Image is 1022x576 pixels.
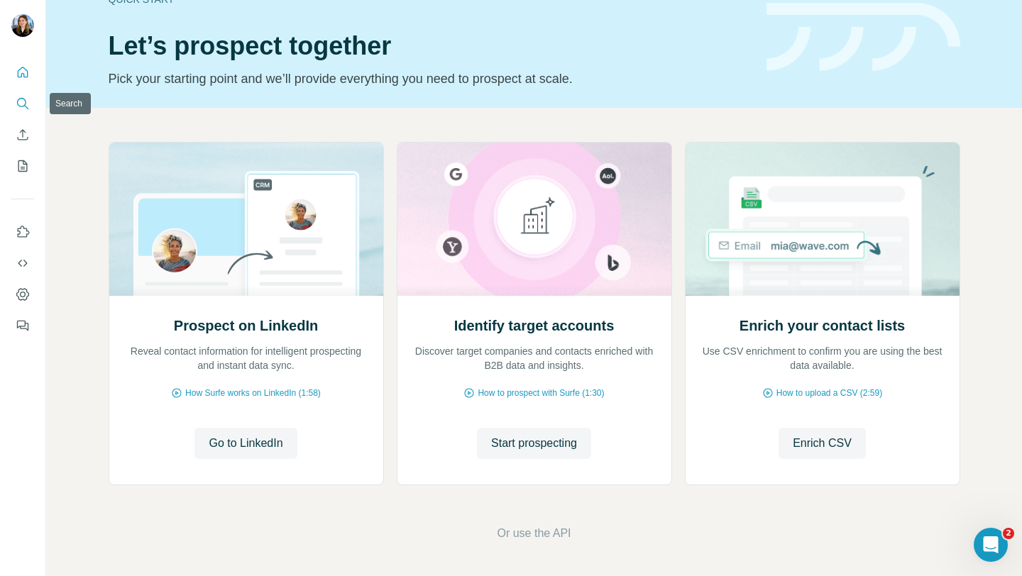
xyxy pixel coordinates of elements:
[11,60,34,85] button: Quick start
[109,69,749,89] p: Pick your starting point and we’ll provide everything you need to prospect at scale.
[793,435,852,452] span: Enrich CSV
[11,313,34,338] button: Feedback
[1003,528,1014,539] span: 2
[11,14,34,37] img: Avatar
[685,143,960,296] img: Enrich your contact lists
[11,91,34,116] button: Search
[776,387,882,399] span: How to upload a CSV (2:59)
[209,435,282,452] span: Go to LinkedIn
[123,344,369,372] p: Reveal contact information for intelligent prospecting and instant data sync.
[11,282,34,307] button: Dashboard
[454,316,615,336] h2: Identify target accounts
[779,428,866,459] button: Enrich CSV
[766,3,960,72] img: banner
[477,428,591,459] button: Start prospecting
[478,387,604,399] span: How to prospect with Surfe (1:30)
[185,387,321,399] span: How Surfe works on LinkedIn (1:58)
[11,219,34,245] button: Use Surfe on LinkedIn
[174,316,318,336] h2: Prospect on LinkedIn
[11,122,34,148] button: Enrich CSV
[194,428,297,459] button: Go to LinkedIn
[412,344,657,372] p: Discover target companies and contacts enriched with B2B data and insights.
[11,153,34,179] button: My lists
[109,143,384,296] img: Prospect on LinkedIn
[700,344,945,372] p: Use CSV enrichment to confirm you are using the best data available.
[397,143,672,296] img: Identify target accounts
[491,435,577,452] span: Start prospecting
[974,528,1008,562] iframe: Intercom live chat
[497,525,571,542] button: Or use the API
[740,316,905,336] h2: Enrich your contact lists
[11,250,34,276] button: Use Surfe API
[109,32,749,60] h1: Let’s prospect together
